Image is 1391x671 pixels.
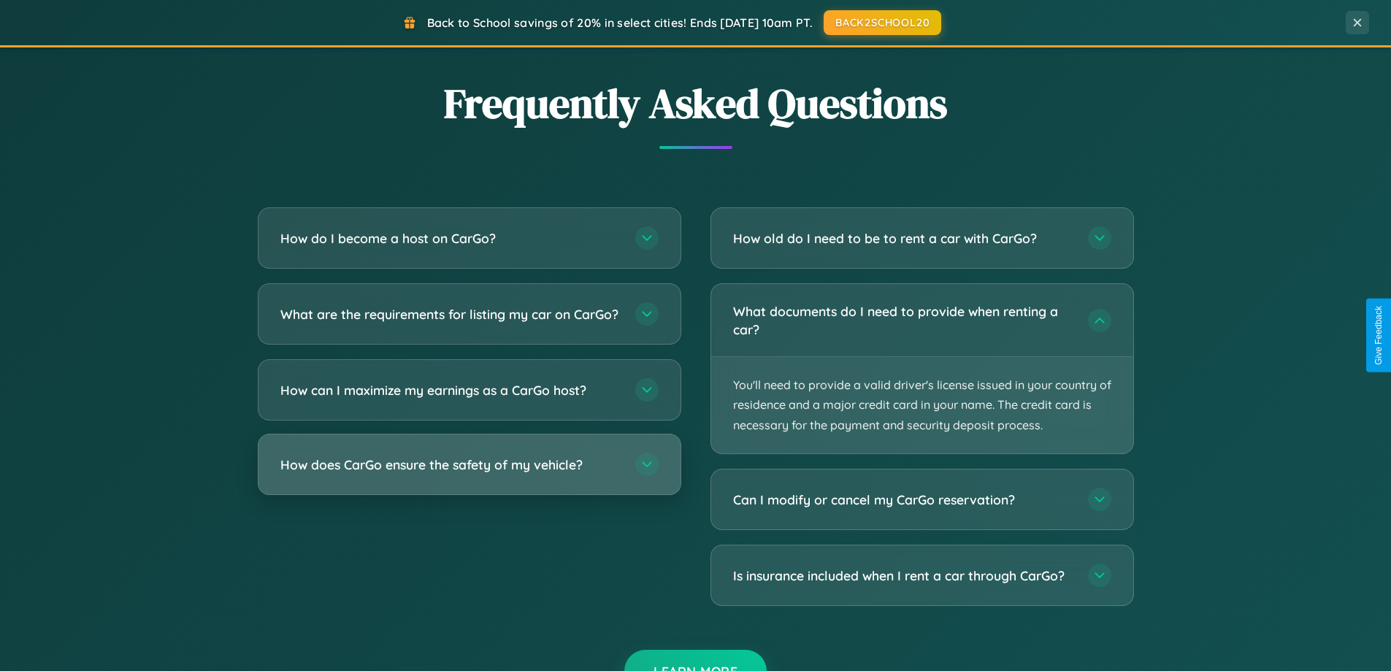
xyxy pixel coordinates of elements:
[733,302,1073,338] h3: What documents do I need to provide when renting a car?
[427,15,813,30] span: Back to School savings of 20% in select cities! Ends [DATE] 10am PT.
[280,305,621,323] h3: What are the requirements for listing my car on CarGo?
[280,229,621,248] h3: How do I become a host on CarGo?
[711,357,1133,453] p: You'll need to provide a valid driver's license issued in your country of residence and a major c...
[733,229,1073,248] h3: How old do I need to be to rent a car with CarGo?
[280,381,621,399] h3: How can I maximize my earnings as a CarGo host?
[280,456,621,474] h3: How does CarGo ensure the safety of my vehicle?
[824,10,941,35] button: BACK2SCHOOL20
[258,75,1134,131] h2: Frequently Asked Questions
[733,567,1073,585] h3: Is insurance included when I rent a car through CarGo?
[733,491,1073,509] h3: Can I modify or cancel my CarGo reservation?
[1373,306,1384,365] div: Give Feedback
